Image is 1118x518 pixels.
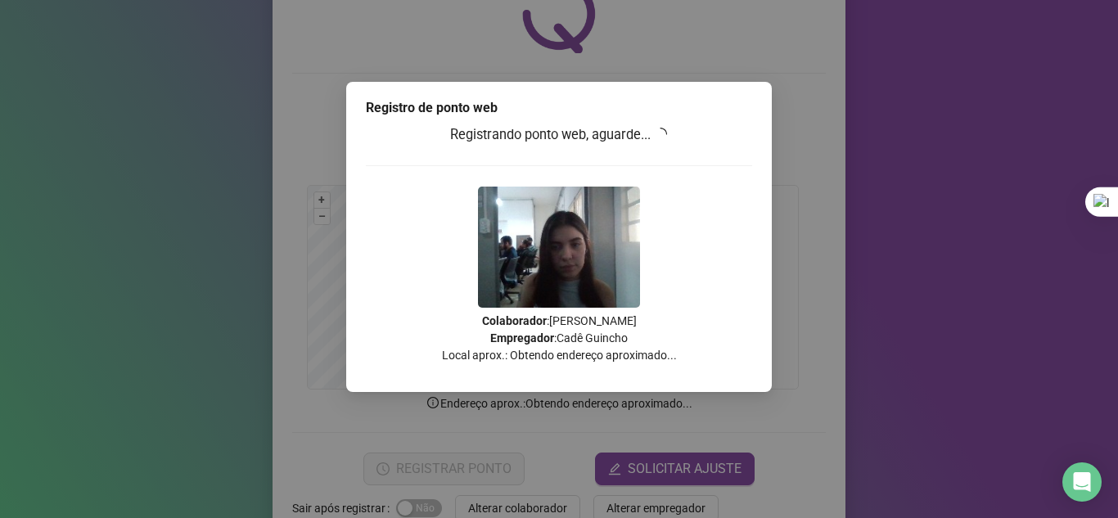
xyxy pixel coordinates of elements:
[482,314,547,327] strong: Colaborador
[490,331,554,345] strong: Empregador
[366,98,752,118] div: Registro de ponto web
[366,124,752,146] h3: Registrando ponto web, aguarde...
[654,127,669,142] span: loading
[1062,462,1102,502] div: Open Intercom Messenger
[366,313,752,364] p: : [PERSON_NAME] : Cadê Guincho Local aprox.: Obtendo endereço aproximado...
[478,187,640,308] img: 2Q==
